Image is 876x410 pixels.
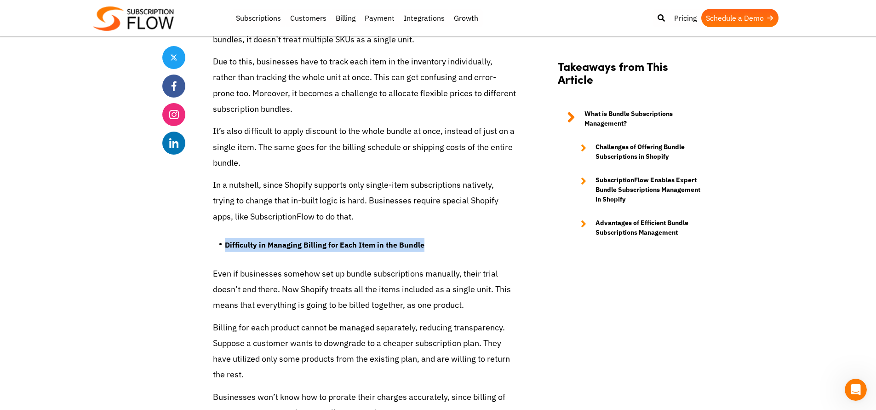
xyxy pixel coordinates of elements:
[93,6,174,31] img: Subscriptionflow
[213,320,516,383] p: Billing for each product cannot be managed separately, reducing transparency. Suppose a customer ...
[701,9,779,27] a: Schedule a Demo
[584,109,705,128] strong: What is Bundle Subscriptions Management?
[595,142,705,162] strong: Challenges of Offering Bundle Subscriptions in Shopify
[572,175,705,204] a: SubscriptionFlow Enables Expert Bundle Subscriptions Management in Shopify
[399,9,449,27] a: Integrations
[670,9,701,27] a: Pricing
[558,59,705,95] h2: Takeaways from This Article
[225,240,424,249] strong: Difficulty in Managing Billing for Each Item in the Bundle
[213,177,516,225] p: In a nutshell, since Shopify supports only single-item subscriptions natively, trying to change t...
[595,218,705,237] strong: Advantages of Efficient Bundle Subscriptions Management
[331,9,360,27] a: Billing
[231,9,286,27] a: Subscriptions
[360,9,399,27] a: Payment
[213,54,516,117] p: Due to this, businesses have to track each item in the inventory individually, rather than tracki...
[595,175,705,204] strong: SubscriptionFlow Enables Expert Bundle Subscriptions Management in Shopify
[572,218,705,237] a: Advantages of Efficient Bundle Subscriptions Management
[845,379,867,401] iframe: Intercom live chat
[213,266,516,313] p: Even if businesses somehow set up bundle subscriptions manually, their trial doesn’t end there. N...
[572,142,705,162] a: Challenges of Offering Bundle Subscriptions in Shopify
[558,109,705,128] a: What is Bundle Subscriptions Management?
[213,123,516,171] p: It’s also difficult to apply discount to the whole bundle at once, instead of just on a single it...
[286,9,331,27] a: Customers
[449,9,483,27] a: Growth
